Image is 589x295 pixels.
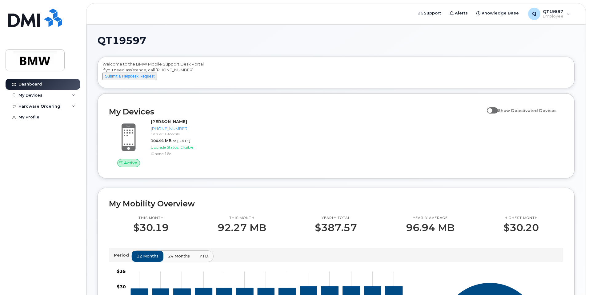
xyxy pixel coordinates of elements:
[151,131,214,137] div: Carrier: T-Mobile
[133,216,169,221] p: This month
[117,269,126,274] tspan: $35
[218,216,266,221] p: This month
[173,138,190,143] span: at [DATE]
[102,61,570,86] div: Welcome to the BMW Mobile Support Desk Portal If you need assistance, call [PHONE_NUMBER].
[151,119,187,124] strong: [PERSON_NAME]
[151,145,179,149] span: Upgrade Status:
[562,268,584,290] iframe: Messenger Launcher
[151,151,214,156] div: iPhone 16e
[168,253,190,259] span: 24 months
[117,284,126,289] tspan: $30
[109,119,217,167] a: Active[PERSON_NAME][PHONE_NUMBER]Carrier: T-Mobile100.91 MBat [DATE]Upgrade Status:EligibleiPhone...
[133,222,169,233] p: $30.19
[199,253,208,259] span: YTD
[102,74,157,78] a: Submit a Helpdesk Request
[98,36,146,45] span: QT19597
[503,216,539,221] p: Highest month
[315,216,357,221] p: Yearly total
[151,138,171,143] span: 100.91 MB
[124,160,137,166] span: Active
[406,222,455,233] p: 96.94 MB
[498,108,557,113] span: Show Deactivated Devices
[315,222,357,233] p: $387.57
[102,73,157,80] button: Submit a Helpdesk Request
[109,107,484,116] h2: My Devices
[114,252,131,258] p: Period
[109,199,563,208] h2: My Mobility Overview
[406,216,455,221] p: Yearly average
[503,222,539,233] p: $30.20
[180,145,193,149] span: Eligible
[218,222,266,233] p: 92.27 MB
[487,105,492,110] input: Show Deactivated Devices
[151,126,214,132] div: [PHONE_NUMBER]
